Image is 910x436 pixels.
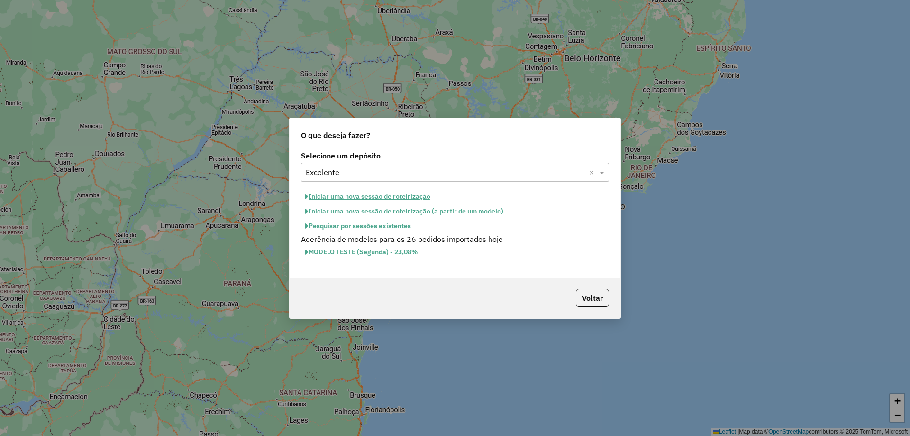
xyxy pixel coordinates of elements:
button: Iniciar uma nova sessão de roteirização (a partir de um modelo) [301,204,508,219]
span: O que deseja fazer? [301,130,370,141]
button: Pesquisar por sessões existentes [301,219,415,233]
label: Selecione um depósito [301,150,609,161]
div: Aderência de modelos para os 26 pedidos importados hoje [295,233,615,245]
span: Clear all [589,167,597,178]
button: Voltar [576,289,609,307]
button: Iniciar uma nova sessão de roteirização [301,189,435,204]
button: MODELO TESTE (Segunda) - 23,08% [301,245,422,260]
